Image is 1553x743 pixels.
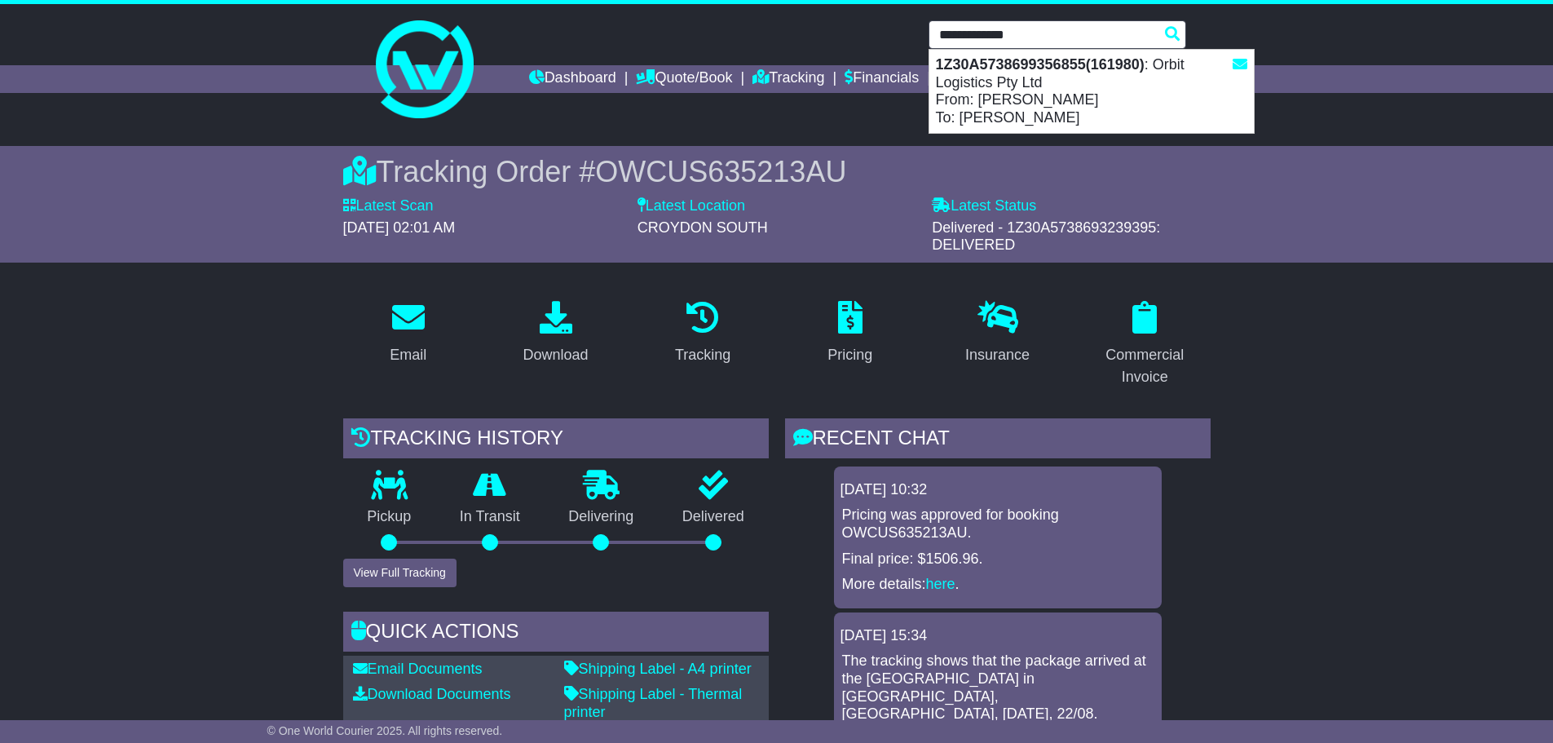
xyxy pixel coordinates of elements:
[545,508,659,526] p: Delivering
[638,197,745,215] label: Latest Location
[842,551,1154,568] p: Final price: $1506.96.
[842,576,1154,594] p: More details: .
[636,65,732,93] a: Quote/Book
[752,65,824,93] a: Tracking
[817,295,883,372] a: Pricing
[343,559,457,587] button: View Full Tracking
[1090,344,1200,388] div: Commercial Invoice
[675,344,730,366] div: Tracking
[529,65,616,93] a: Dashboard
[343,219,456,236] span: [DATE] 02:01 AM
[955,295,1040,372] a: Insurance
[523,344,588,366] div: Download
[353,686,511,702] a: Download Documents
[353,661,483,677] a: Email Documents
[926,576,955,592] a: here
[658,508,769,526] p: Delivered
[1079,295,1211,394] a: Commercial Invoice
[845,65,919,93] a: Financials
[267,724,503,737] span: © One World Courier 2025. All rights reserved.
[512,295,598,372] a: Download
[343,154,1211,189] div: Tracking Order #
[785,418,1211,462] div: RECENT CHAT
[827,344,872,366] div: Pricing
[564,661,752,677] a: Shipping Label - A4 printer
[932,197,1036,215] label: Latest Status
[929,50,1254,133] div: : Orbit Logistics Pty Ltd From: [PERSON_NAME] To: [PERSON_NAME]
[664,295,741,372] a: Tracking
[932,219,1160,254] span: Delivered - 1Z30A5738693239395: DELIVERED
[842,506,1154,542] p: Pricing was approved for booking OWCUS635213AU.
[840,627,1155,645] div: [DATE] 15:34
[343,197,434,215] label: Latest Scan
[564,686,743,720] a: Shipping Label - Thermal printer
[595,155,846,188] span: OWCUS635213AU
[638,219,768,236] span: CROYDON SOUTH
[343,418,769,462] div: Tracking history
[936,56,1145,73] strong: 1Z30A5738699356855(161980)
[965,344,1030,366] div: Insurance
[379,295,437,372] a: Email
[840,481,1155,499] div: [DATE] 10:32
[390,344,426,366] div: Email
[343,612,769,656] div: Quick Actions
[435,508,545,526] p: In Transit
[343,508,436,526] p: Pickup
